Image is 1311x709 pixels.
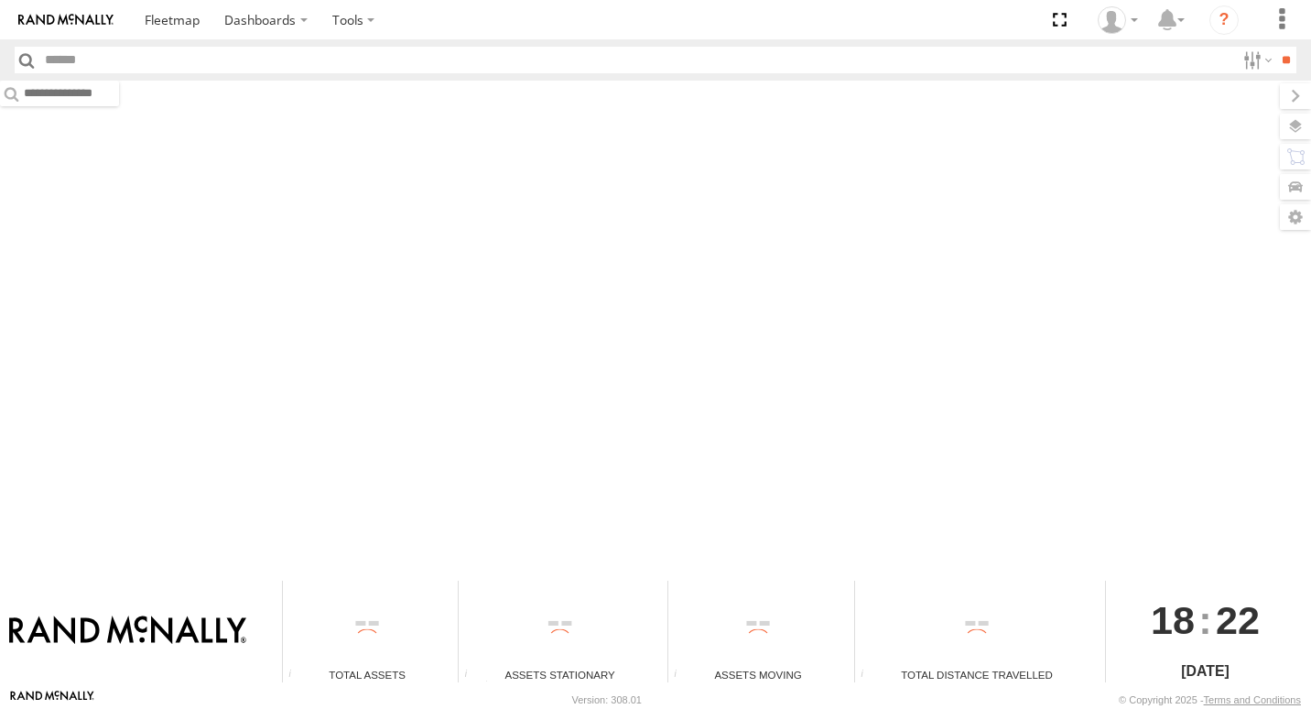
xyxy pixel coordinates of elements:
div: Assets Moving [668,667,848,682]
div: : [1106,581,1305,660]
i: ? [1209,5,1239,35]
span: 22 [1216,581,1260,660]
div: Assets Stationary [459,667,661,682]
div: Total distance travelled by all assets within specified date range and applied filters [855,669,883,682]
label: Search Filter Options [1236,47,1275,73]
img: rand-logo.svg [18,14,114,27]
div: Valeo Dash [1091,6,1144,34]
div: Total number of assets current in transit. [668,669,696,682]
span: 18 [1151,581,1195,660]
a: Terms and Conditions [1204,694,1301,705]
div: © Copyright 2025 - [1119,694,1301,705]
img: Rand McNally [9,616,246,647]
label: Map Settings [1280,204,1311,230]
div: Total number of Enabled Assets [283,669,310,682]
div: Version: 308.01 [572,694,642,705]
div: Total Assets [283,667,451,682]
a: Visit our Website [10,691,94,709]
div: [DATE] [1106,660,1305,682]
div: Total number of assets current stationary. [459,669,486,682]
div: Total Distance Travelled [855,667,1099,682]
